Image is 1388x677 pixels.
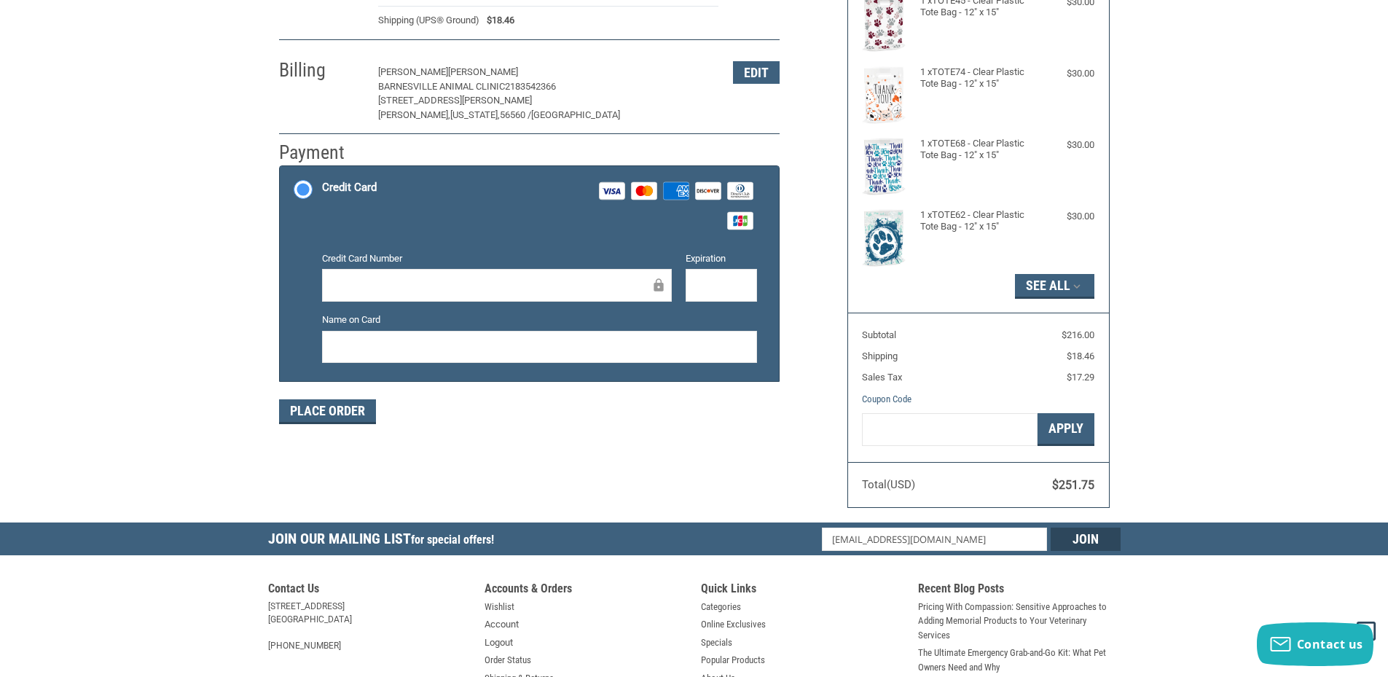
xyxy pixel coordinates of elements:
span: [GEOGRAPHIC_DATA] [531,109,620,120]
h4: 1 x TOTE62 - Clear Plastic Tote Bag - 12" x 15" [920,209,1033,233]
a: Wishlist [485,600,514,614]
h5: Contact Us [268,582,471,600]
h2: Payment [279,141,364,165]
span: $18.46 [1067,351,1094,361]
a: Logout [485,635,513,650]
h2: Billing [279,58,364,82]
h5: Quick Links [701,582,903,600]
div: Credit Card [322,176,377,200]
div: $30.00 [1036,209,1094,224]
h5: Join Our Mailing List [268,523,501,560]
a: Account [485,617,519,632]
a: Coupon Code [862,394,911,404]
button: See All [1015,274,1094,299]
a: The Ultimate Emergency Grab-and-Go Kit: What Pet Owners Need and Why [918,646,1121,674]
span: $216.00 [1062,329,1094,340]
span: [PERSON_NAME] [448,66,518,77]
label: Expiration [686,251,757,266]
span: Total (USD) [862,478,915,491]
span: Barnesville Animal Clinic [378,81,505,92]
a: Popular Products [701,653,765,668]
span: 2183542366 [505,81,556,92]
a: Online Exclusives [701,617,766,632]
a: Pricing With Compassion: Sensitive Approaches to Adding Memorial Products to Your Veterinary Serv... [918,600,1121,643]
a: Categories [701,600,741,614]
button: Edit [733,61,780,84]
button: Apply [1038,413,1094,446]
span: Contact us [1297,636,1363,652]
span: Shipping [862,351,898,361]
label: Name on Card [322,313,757,327]
span: Sales Tax [862,372,902,383]
span: $17.29 [1067,372,1094,383]
h4: 1 x TOTE74 - Clear Plastic Tote Bag - 12" x 15" [920,66,1033,90]
span: [US_STATE], [450,109,500,120]
div: $30.00 [1036,138,1094,152]
h5: Recent Blog Posts [918,582,1121,600]
input: Gift Certificate or Coupon Code [862,413,1038,446]
span: $251.75 [1052,478,1094,492]
h4: 1 x TOTE68 - Clear Plastic Tote Bag - 12" x 15" [920,138,1033,162]
address: [STREET_ADDRESS] [GEOGRAPHIC_DATA] [PHONE_NUMBER] [268,600,471,652]
span: $18.46 [479,13,514,28]
span: [PERSON_NAME], [378,109,450,120]
span: [STREET_ADDRESS][PERSON_NAME] [378,95,532,106]
input: Email [822,528,1047,551]
span: Shipping (UPS® Ground) [378,13,479,28]
h5: Accounts & Orders [485,582,687,600]
a: Specials [701,635,732,650]
span: 56560 / [500,109,531,120]
div: $30.00 [1036,66,1094,81]
label: Credit Card Number [322,251,672,266]
a: Order Status [485,653,531,668]
span: Subtotal [862,329,896,340]
span: for special offers! [411,533,494,547]
span: [PERSON_NAME] [378,66,448,77]
button: Contact us [1257,622,1373,666]
input: Join [1051,528,1121,551]
button: Place Order [279,399,376,424]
